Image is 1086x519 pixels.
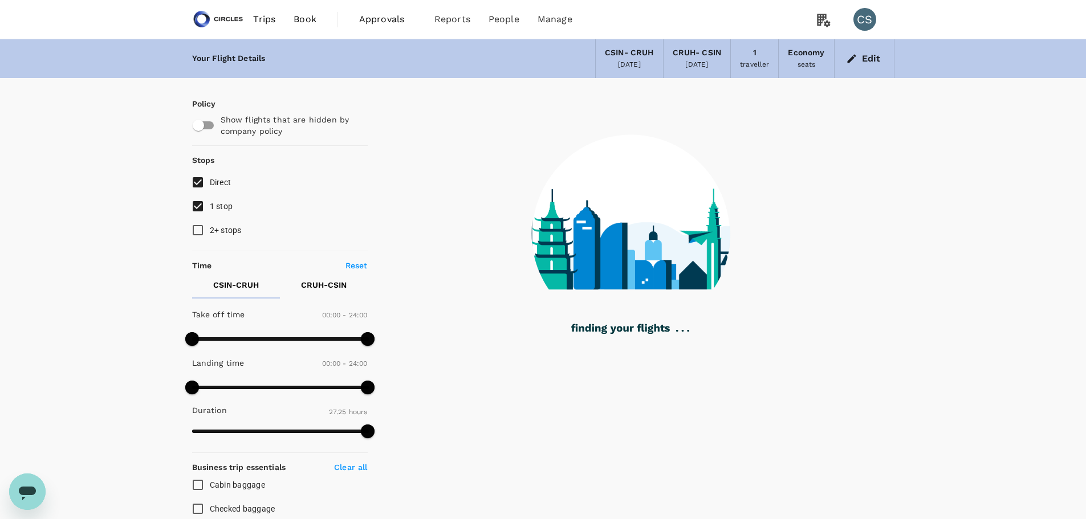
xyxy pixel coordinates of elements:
span: Reports [434,13,470,26]
div: seats [798,59,816,71]
p: Policy [192,98,202,109]
span: Manage [538,13,572,26]
g: finding your flights [571,324,670,334]
span: People [489,13,519,26]
span: 27.25 hours [329,408,368,416]
p: Duration [192,404,227,416]
span: 00:00 - 24:00 [322,311,368,319]
span: Trips [253,13,275,26]
span: Checked baggage [210,504,275,513]
g: . [676,330,678,332]
span: 2+ stops [210,226,242,235]
div: [DATE] [685,59,708,71]
iframe: Button to launch messaging window [9,473,46,510]
p: CSIN - CRUH [213,279,259,291]
p: Show flights that are hidden by company policy [221,114,360,137]
p: CRUH - CSIN [301,279,347,291]
strong: Stops [192,156,215,165]
span: Book [294,13,316,26]
p: Take off time [192,309,245,320]
div: [DATE] [618,59,641,71]
g: . [681,330,684,332]
div: CSIN - CRUH [605,47,654,59]
span: Approvals [359,13,416,26]
div: CRUH - CSIN [673,47,722,59]
div: CS [853,8,876,31]
span: Direct [210,178,231,187]
div: traveller [740,59,769,71]
img: Circles [192,7,245,32]
span: 1 stop [210,202,233,211]
p: Reset [345,260,368,271]
p: Landing time [192,357,245,369]
button: Edit [844,50,885,68]
span: Cabin baggage [210,480,265,489]
div: 1 [753,47,756,59]
div: Your Flight Details [192,52,266,65]
p: Clear all [334,461,367,473]
div: Economy [788,47,824,59]
span: 00:00 - 24:00 [322,359,368,367]
p: Time [192,260,212,271]
g: . [687,330,689,332]
strong: Business trip essentials [192,463,286,472]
